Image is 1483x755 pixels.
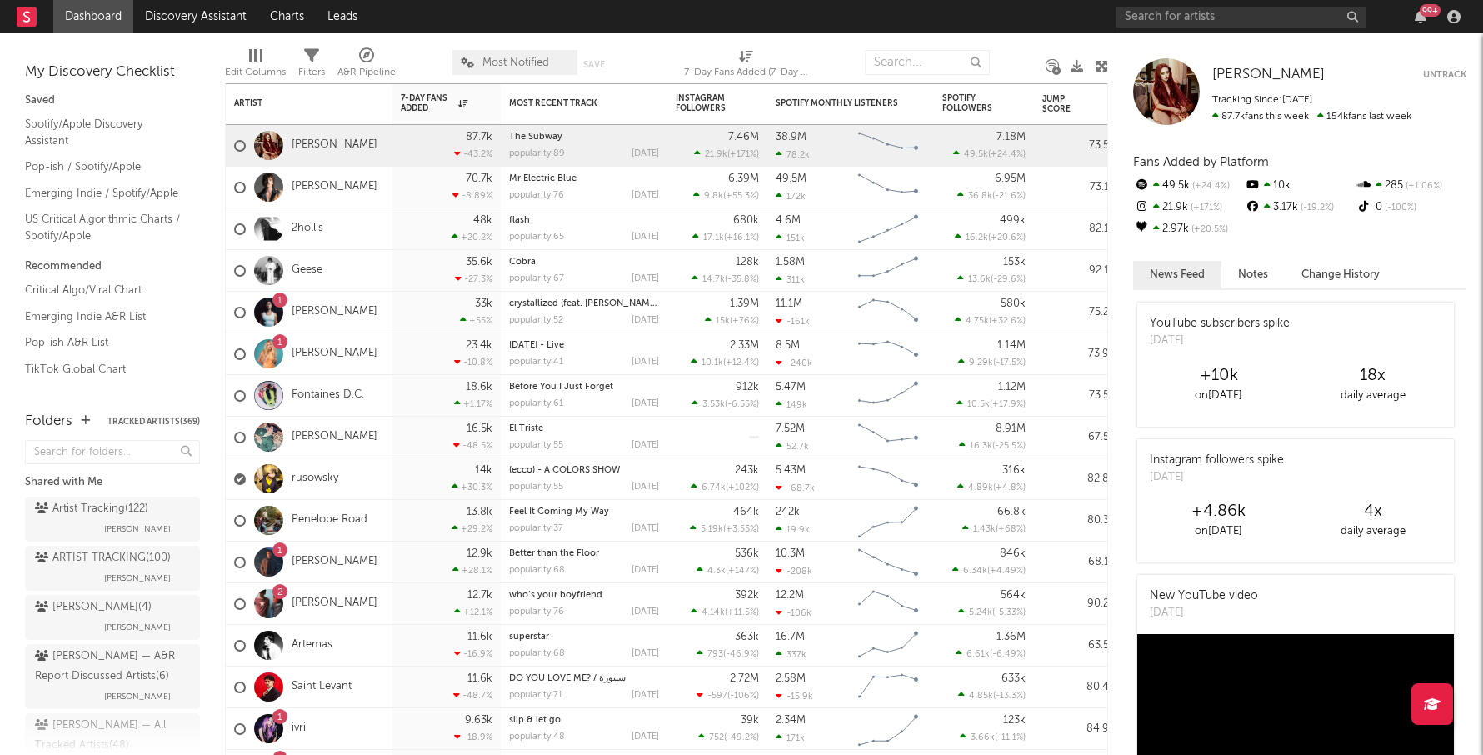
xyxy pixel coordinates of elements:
[998,382,1026,392] div: 1.12M
[957,190,1026,201] div: ( )
[726,525,756,534] span: +3.55 %
[991,150,1023,159] span: +24.4 %
[704,192,723,201] span: 9.8k
[473,215,492,226] div: 48k
[1150,587,1258,605] div: New YouTube video
[684,42,809,90] div: 7-Day Fans Added (7-Day Fans Added)
[958,357,1026,367] div: ( )
[1003,257,1026,267] div: 153k
[851,167,926,208] svg: Chart title
[632,149,659,158] div: [DATE]
[727,400,756,409] span: -6.55 %
[705,315,759,326] div: ( )
[1042,386,1109,406] div: 73.5
[25,281,183,299] a: Critical Algo/Viral Chart
[851,292,926,333] svg: Chart title
[776,215,801,226] div: 4.6M
[25,210,183,244] a: US Critical Algorithmic Charts / Spotify/Apple
[509,132,562,142] a: The Subway
[730,340,759,351] div: 2.33M
[509,174,577,183] a: Mr Electric Blue
[509,441,563,450] div: popularity: 55
[956,398,1026,409] div: ( )
[730,298,759,309] div: 1.39M
[776,149,810,160] div: 78.2k
[726,358,756,367] span: +12.4 %
[1133,175,1244,197] div: 49.5k
[776,257,805,267] div: 1.58M
[728,483,756,492] span: +102 %
[509,507,609,517] a: Feel It Coming My Way
[292,555,377,569] a: [PERSON_NAME]
[455,273,492,284] div: -27.3 %
[728,132,759,142] div: 7.46M
[509,466,620,475] a: (ecco) - A COLORS SHOW
[509,524,563,533] div: popularity: 37
[1298,203,1334,212] span: -19.2 %
[973,525,996,534] span: 1.43k
[1042,511,1109,531] div: 80.3
[735,548,759,559] div: 536k
[401,93,454,113] span: 7-Day Fans Added
[466,257,492,267] div: 35.6k
[292,222,323,236] a: 2hollis
[35,499,148,519] div: Artist Tracking ( 122 )
[1116,7,1366,27] input: Search for artists
[509,382,659,392] div: Before You I Just Forget
[1296,502,1450,522] div: 4 x
[509,399,563,408] div: popularity: 61
[1420,4,1441,17] div: 99 +
[730,150,756,159] span: +171 %
[292,263,322,277] a: Geese
[234,98,359,108] div: Artist
[851,542,926,583] svg: Chart title
[1141,386,1296,406] div: on [DATE]
[509,341,659,350] div: 6 Months Later - Live
[991,233,1023,242] span: +20.6 %
[776,548,805,559] div: 10.3M
[964,150,988,159] span: 49.5k
[735,465,759,476] div: 243k
[632,316,659,325] div: [DATE]
[25,333,183,352] a: Pop-ish A&R List
[1042,177,1109,197] div: 73.1
[776,465,806,476] div: 5.43M
[509,132,659,142] div: The Subway
[467,507,492,517] div: 13.8k
[776,357,812,368] div: -240k
[991,317,1023,326] span: +32.6 %
[466,382,492,392] div: 18.6k
[25,115,183,149] a: Spotify/Apple Discovery Assistant
[728,173,759,184] div: 6.39M
[955,232,1026,242] div: ( )
[1042,94,1084,114] div: Jump Score
[25,307,183,326] a: Emerging Indie A&R List
[632,399,659,408] div: [DATE]
[776,274,805,285] div: 311k
[684,62,809,82] div: 7-Day Fans Added (7-Day Fans Added)
[865,50,990,75] input: Search...
[1356,175,1466,197] div: 285
[851,333,926,375] svg: Chart title
[995,173,1026,184] div: 6.95M
[995,192,1023,201] span: -21.6 %
[1042,219,1109,239] div: 82.1
[1133,197,1244,218] div: 21.9k
[25,497,200,542] a: Artist Tracking(122)[PERSON_NAME]
[776,98,901,108] div: Spotify Monthly Listeners
[25,595,200,640] a: [PERSON_NAME](4)[PERSON_NAME]
[776,507,800,517] div: 242k
[776,382,806,392] div: 5.47M
[851,375,926,417] svg: Chart title
[454,398,492,409] div: +1.17 %
[942,93,1001,113] div: Spotify Followers
[716,317,730,326] span: 15k
[509,424,659,433] div: El Triste
[1133,261,1221,288] button: News Feed
[1150,332,1290,349] div: [DATE]
[509,98,634,108] div: Most Recent Track
[1296,366,1450,386] div: 18 x
[1042,552,1109,572] div: 68.1
[1190,182,1230,191] span: +24.4 %
[776,482,815,493] div: -68.7k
